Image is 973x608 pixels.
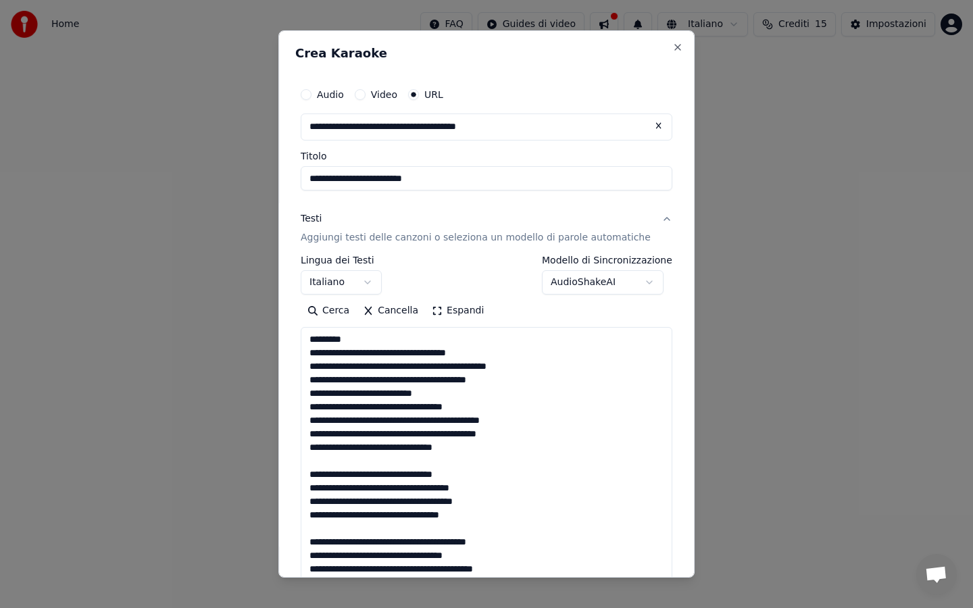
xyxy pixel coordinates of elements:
div: Testi [301,212,322,226]
p: Aggiungi testi delle canzoni o seleziona un modello di parole automatiche [301,231,651,245]
button: Espandi [425,300,491,322]
button: TestiAggiungi testi delle canzoni o seleziona un modello di parole automatiche [301,201,672,255]
button: Cerca [301,300,356,322]
label: Audio [317,90,344,99]
label: Lingua dei Testi [301,255,382,265]
h2: Crea Karaoke [295,47,678,59]
label: URL [424,90,443,99]
label: Modello di Sincronizzazione [542,255,672,265]
label: Titolo [301,151,672,161]
label: Video [371,90,397,99]
button: Cancella [356,300,425,322]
